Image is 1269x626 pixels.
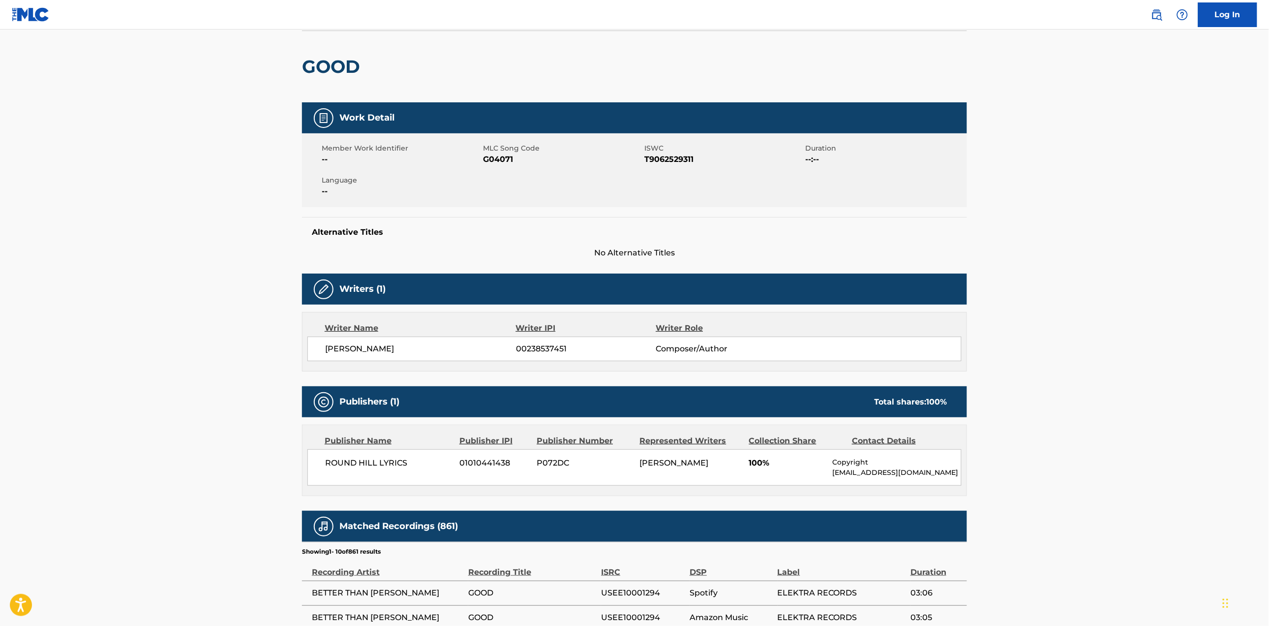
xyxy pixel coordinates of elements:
[312,587,463,599] span: BETTER THAN [PERSON_NAME]
[601,612,685,624] span: USEE10001294
[302,247,967,259] span: No Alternative Titles
[325,457,453,469] span: ROUND HILL LYRICS
[640,435,742,447] div: Represented Writers
[325,435,452,447] div: Publisher Name
[468,587,596,599] span: GOOD
[833,468,961,478] p: [EMAIL_ADDRESS][DOMAIN_NAME]
[12,7,50,22] img: MLC Logo
[318,521,330,532] img: Matched Recordings
[601,587,685,599] span: USEE10001294
[339,283,386,295] h5: Writers (1)
[1220,579,1269,626] iframe: Chat Widget
[1147,5,1167,25] a: Public Search
[833,457,961,468] p: Copyright
[806,154,965,165] span: --:--
[640,458,709,468] span: [PERSON_NAME]
[749,457,825,469] span: 100%
[1177,9,1188,21] img: help
[322,175,481,186] span: Language
[537,435,632,447] div: Publisher Number
[778,587,906,599] span: ELEKTRA RECORDS
[690,556,772,578] div: DSP
[322,186,481,197] span: --
[322,154,481,165] span: --
[483,143,642,154] span: MLC Song Code
[312,556,463,578] div: Recording Artist
[468,612,596,624] span: GOOD
[312,227,957,237] h5: Alternative Titles
[339,521,458,532] h5: Matched Recordings (861)
[302,56,365,78] h2: GOOD
[806,143,965,154] span: Duration
[749,435,845,447] div: Collection Share
[690,612,772,624] span: Amazon Music
[778,556,906,578] div: Label
[656,343,783,355] span: Composer/Author
[468,556,596,578] div: Recording Title
[483,154,642,165] span: G04071
[910,556,962,578] div: Duration
[1198,2,1257,27] a: Log In
[318,283,330,295] img: Writers
[852,435,947,447] div: Contact Details
[537,457,633,469] span: P072DC
[1223,589,1229,618] div: Drag
[910,612,962,624] span: 03:05
[601,556,685,578] div: ISRC
[322,143,481,154] span: Member Work Identifier
[318,112,330,124] img: Work Detail
[339,112,394,124] h5: Work Detail
[460,457,530,469] span: 01010441438
[875,396,947,408] div: Total shares:
[339,396,399,407] h5: Publishers (1)
[690,587,772,599] span: Spotify
[778,612,906,624] span: ELEKTRA RECORDS
[318,396,330,408] img: Publishers
[644,154,803,165] span: T9062529311
[516,343,656,355] span: 00238537451
[312,612,463,624] span: BETTER THAN [PERSON_NAME]
[325,343,516,355] span: [PERSON_NAME]
[644,143,803,154] span: ISWC
[910,587,962,599] span: 03:06
[459,435,529,447] div: Publisher IPI
[1151,9,1163,21] img: search
[325,322,516,334] div: Writer Name
[516,322,656,334] div: Writer IPI
[927,397,947,407] span: 100 %
[1173,5,1192,25] div: Help
[302,547,381,556] p: Showing 1 - 10 of 861 results
[656,322,783,334] div: Writer Role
